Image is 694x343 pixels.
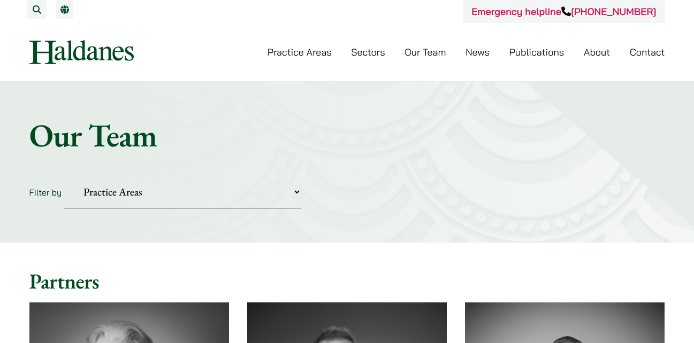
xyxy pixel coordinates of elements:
a: About [584,46,610,58]
a: Sectors [351,46,385,58]
a: EN [60,5,69,14]
img: Logo of Haldanes [29,40,134,64]
label: Filter by [29,187,62,198]
a: News [466,46,490,58]
h2: Partners [29,268,665,294]
h1: Our Team [29,116,665,154]
a: Our Team [405,46,446,58]
a: Emergency helpline[PHONE_NUMBER] [471,5,656,18]
a: Publications [509,46,565,58]
a: Practice Areas [268,46,332,58]
a: Contact [630,46,665,58]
